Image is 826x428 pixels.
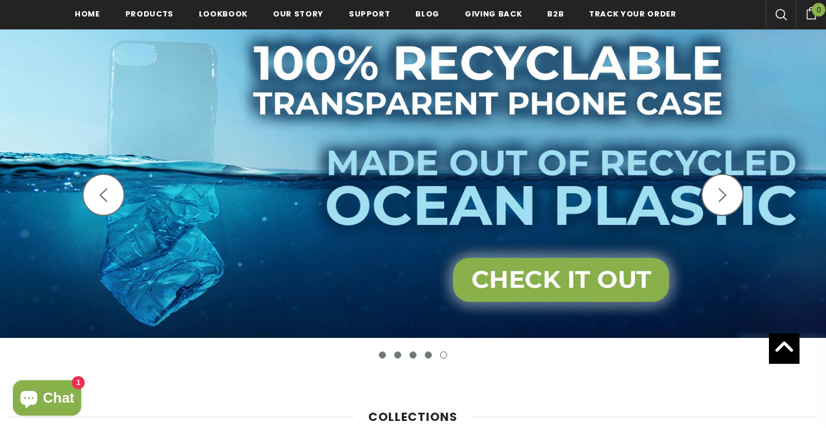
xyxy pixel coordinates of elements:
span: Our Story [273,8,324,19]
inbox-online-store-chat: Shopify online store chat [9,380,85,419]
a: 0 [796,5,826,19]
span: 0 [812,3,825,16]
button: 3 [409,351,417,359]
button: 4 [425,351,432,359]
span: Lookbook [199,8,248,19]
span: Blog [415,8,439,19]
span: Track your order [589,8,676,19]
span: Collections [368,409,458,425]
button: 1 [379,351,386,359]
button: 2 [394,351,401,359]
span: Home [75,8,100,19]
span: B2B [547,8,564,19]
span: Products [125,8,174,19]
button: 5 [440,351,447,359]
span: Giving back [465,8,522,19]
span: support [349,8,391,19]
